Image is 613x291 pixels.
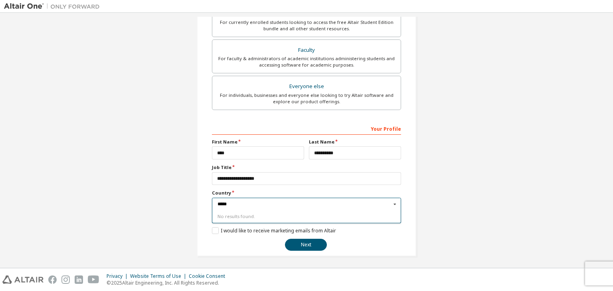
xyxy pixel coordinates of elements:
[212,164,401,171] label: Job Title
[217,45,396,56] div: Faculty
[217,19,396,32] div: For currently enrolled students looking to access the free Altair Student Edition bundle and all ...
[107,279,230,286] p: © 2025 Altair Engineering, Inc. All Rights Reserved.
[107,273,130,279] div: Privacy
[217,55,396,68] div: For faculty & administrators of academic institutions administering students and accessing softwa...
[75,275,83,284] img: linkedin.svg
[4,2,104,10] img: Altair One
[217,81,396,92] div: Everyone else
[217,92,396,105] div: For individuals, businesses and everyone else looking to try Altair software and explore our prod...
[212,122,401,135] div: Your Profile
[61,275,70,284] img: instagram.svg
[309,139,401,145] label: Last Name
[212,139,304,145] label: First Name
[285,239,327,251] button: Next
[212,210,401,223] div: No results found.
[88,275,99,284] img: youtube.svg
[2,275,44,284] img: altair_logo.svg
[212,227,336,234] label: I would like to receive marketing emails from Altair
[212,190,401,196] label: Country
[48,275,57,284] img: facebook.svg
[130,273,189,279] div: Website Terms of Use
[189,273,230,279] div: Cookie Consent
